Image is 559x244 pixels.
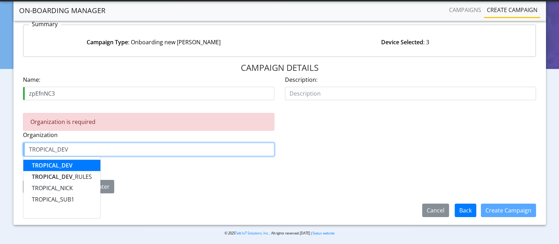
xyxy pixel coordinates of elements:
a: On-Boarding Manager [19,4,105,18]
strong: Device Selected [381,38,423,46]
ngb-highlight: _RULES [32,173,92,181]
button: Back [455,204,476,217]
label: Name: [23,75,40,84]
button: Cancel [422,204,449,217]
h1: CAMPAIGN DETAILS [23,63,536,73]
div: Organization is required [23,113,274,131]
span: TROPICAL_DEV [32,173,72,181]
div: : Onboarding new [PERSON_NAME] [28,38,280,46]
a: Create campaign [484,3,540,17]
p: Summary [29,20,61,28]
label: Organization [23,131,274,139]
label: Description: [285,75,318,84]
input: Name [23,87,274,100]
div: : 3 [280,38,531,46]
button: Create Campaign [481,204,536,217]
span: TROPICAL_DEV [32,161,72,169]
ngb-highlight: TROPICAL_SUB1 [32,195,74,203]
p: © 2025 . All rights reserved.[DATE] | [145,231,414,236]
ngb-highlight: TROPICAL_NICK [32,184,73,192]
strong: Campaign Type [87,38,128,46]
a: Status website [313,231,334,236]
a: Campaigns [446,3,484,17]
input: Organization search [23,143,274,156]
a: Telit IoT Solutions, Inc. [235,231,269,236]
input: Description [285,87,536,100]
